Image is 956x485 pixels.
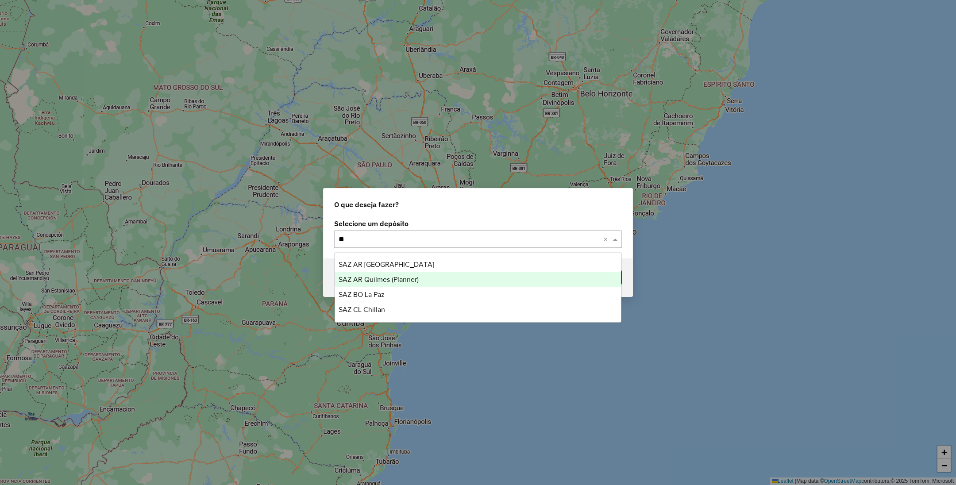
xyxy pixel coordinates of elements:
span: O que deseja fazer? [334,199,399,210]
label: Selecione um depósito [334,218,622,229]
span: Clear all [603,234,611,244]
span: SAZ AR Quilmes (Planner) [339,276,419,283]
span: SAZ BO La Paz [339,291,385,298]
span: SAZ AR [GEOGRAPHIC_DATA] [339,261,434,268]
ng-dropdown-panel: Options list [335,252,622,323]
span: SAZ CL Chillan [339,306,385,313]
